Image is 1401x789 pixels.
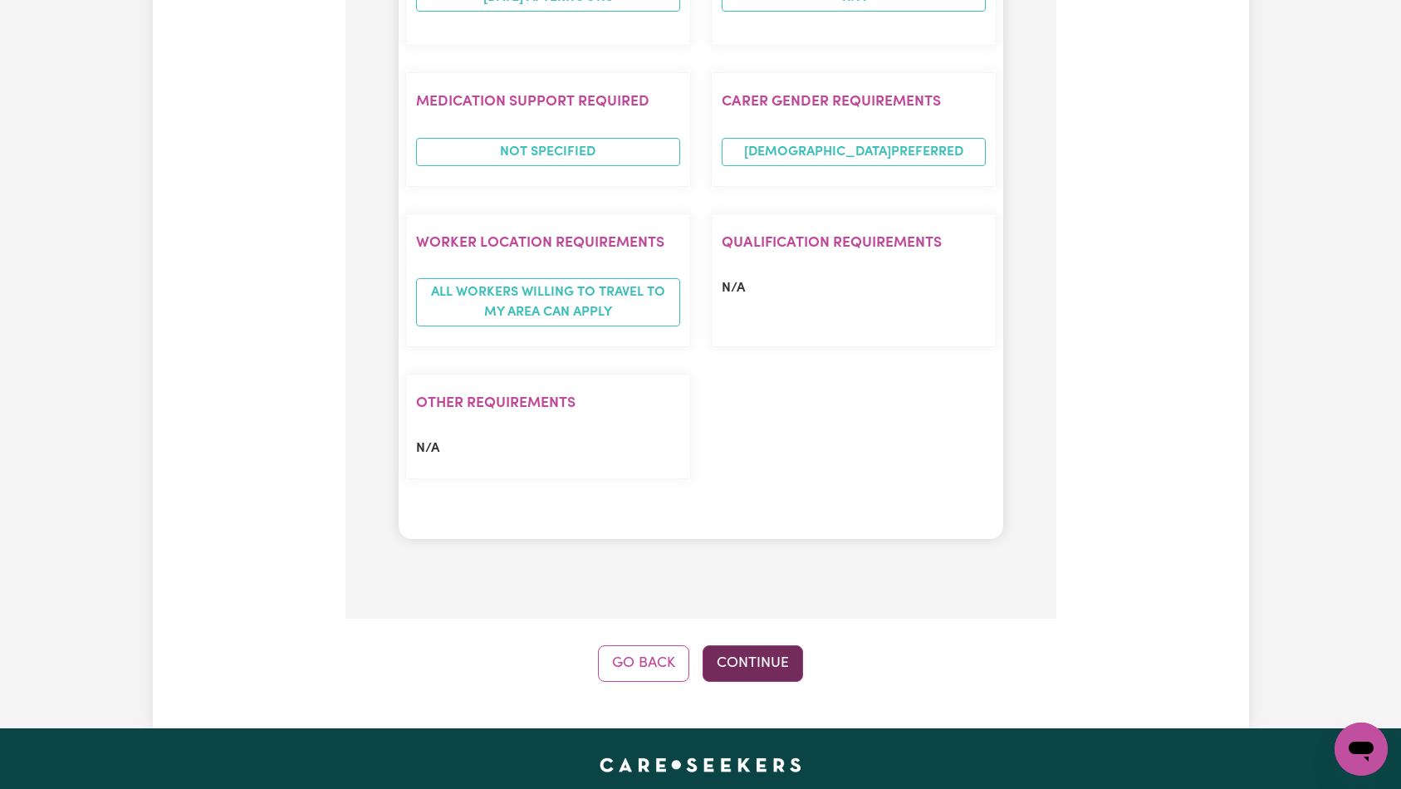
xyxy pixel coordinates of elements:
[416,278,680,326] span: All workers willing to travel to my area can apply
[416,138,680,166] span: Not specified
[598,645,689,682] button: Go Back
[703,645,803,682] button: Continue
[722,282,745,295] span: N/A
[722,234,986,252] h2: Qualification requirements
[416,93,680,110] h2: Medication Support Required
[1335,723,1388,776] iframe: Button to launch messaging window
[722,138,986,166] span: [DEMOGRAPHIC_DATA] preferred
[600,758,801,772] a: Careseekers home page
[416,442,439,455] span: N/A
[722,93,986,110] h2: Carer gender requirements
[416,394,680,412] h2: Other requirements
[416,234,680,252] h2: Worker location requirements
